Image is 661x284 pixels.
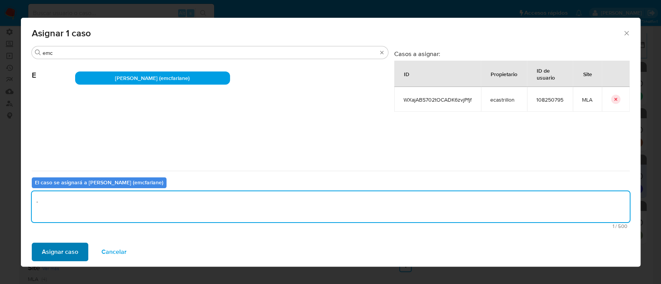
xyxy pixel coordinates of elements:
[32,29,623,38] span: Asignar 1 caso
[395,65,419,83] div: ID
[42,243,78,260] span: Asignar caso
[75,71,230,85] div: [PERSON_NAME] (emcfarlane)
[527,61,572,87] div: ID de usuario
[32,243,88,261] button: Asignar caso
[34,224,627,229] span: Máximo 500 caracteres
[35,49,41,56] button: Buscar
[490,96,518,103] span: ecastrillon
[32,59,75,80] span: E
[115,74,190,82] span: [PERSON_NAME] (emcfarlane)
[536,96,563,103] span: 108250795
[35,179,163,186] b: El caso se asignará a [PERSON_NAME] (emcfarlane)
[32,191,630,222] textarea: .
[379,49,385,56] button: Borrar
[574,65,601,83] div: Site
[394,50,630,58] h3: Casos a asignar:
[403,96,472,103] span: WXajABS702tOCADK6zvjPfjf
[91,243,137,261] button: Cancelar
[21,18,640,267] div: assign-modal
[101,243,127,260] span: Cancelar
[582,96,592,103] span: MLA
[623,29,630,36] button: Cerrar ventana
[611,95,620,104] button: icon-button
[43,49,377,56] input: Buscar analista
[481,65,527,83] div: Propietario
